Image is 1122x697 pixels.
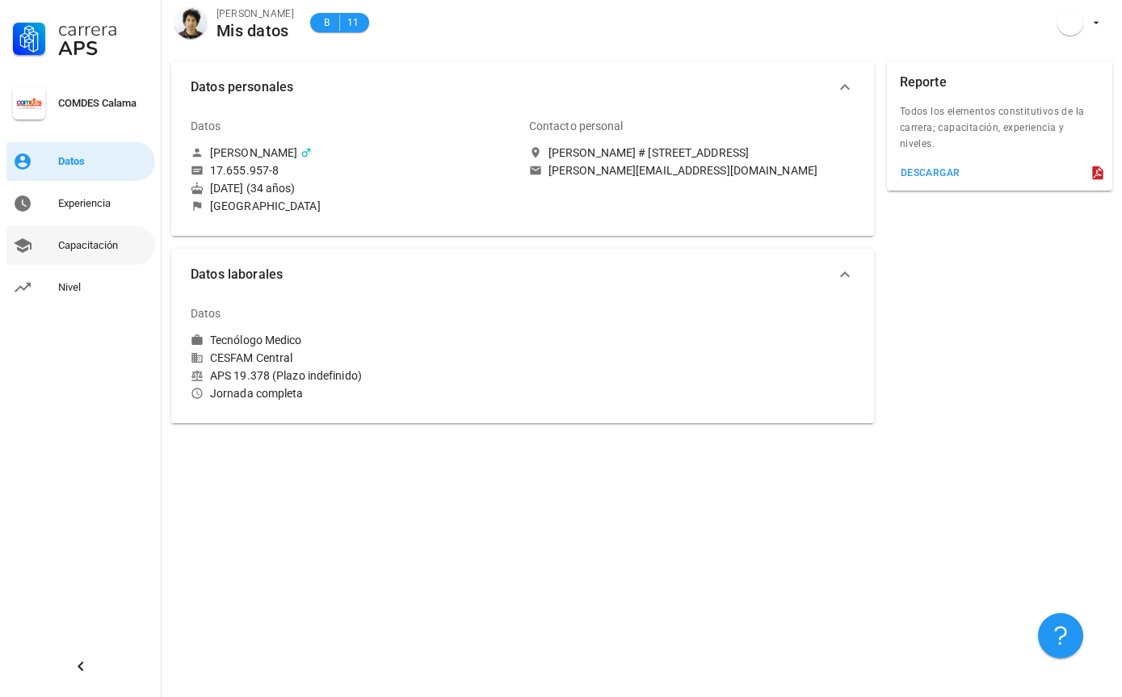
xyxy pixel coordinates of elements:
div: [GEOGRAPHIC_DATA] [210,199,321,213]
div: Tecnólogo Medico [210,333,302,347]
div: Capacitación [58,239,149,252]
span: Datos laborales [191,263,835,286]
div: [PERSON_NAME][EMAIL_ADDRESS][DOMAIN_NAME] [548,163,817,178]
div: COMDES Calama [58,97,149,110]
div: [DATE] (34 años) [191,181,516,195]
div: APS 19.378 (Plazo indefinido) [191,368,516,383]
div: Datos [191,107,221,145]
div: descargar [900,167,960,178]
div: Mis datos [216,22,294,40]
a: Datos [6,142,155,181]
button: Datos personales [171,61,874,113]
div: avatar [1057,10,1083,36]
a: [PERSON_NAME][EMAIL_ADDRESS][DOMAIN_NAME] [529,163,855,178]
button: Datos laborales [171,249,874,300]
div: CESFAM Central [191,351,516,365]
div: [PERSON_NAME] [216,6,294,22]
div: Carrera [58,19,149,39]
div: avatar [174,6,207,39]
div: [PERSON_NAME] [210,145,297,160]
div: 17.655.957-8 [210,163,279,178]
a: Capacitación [6,226,155,265]
div: Jornada completa [191,386,516,401]
div: APS [58,39,149,58]
button: descargar [893,162,967,184]
a: Nivel [6,268,155,307]
div: Datos [58,155,149,168]
span: Datos personales [191,76,835,99]
div: Todos los elementos constitutivos de la carrera; capacitación, experiencia y niveles. [887,103,1112,162]
div: Datos [191,294,221,333]
div: Nivel [58,281,149,294]
div: Experiencia [58,197,149,210]
div: [PERSON_NAME] # [STREET_ADDRESS] [548,145,749,160]
span: 11 [347,15,359,31]
a: Experiencia [6,184,155,223]
div: Contacto personal [529,107,624,145]
a: [PERSON_NAME] # [STREET_ADDRESS] [529,145,855,160]
span: B [320,15,333,31]
div: Reporte [900,61,947,103]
